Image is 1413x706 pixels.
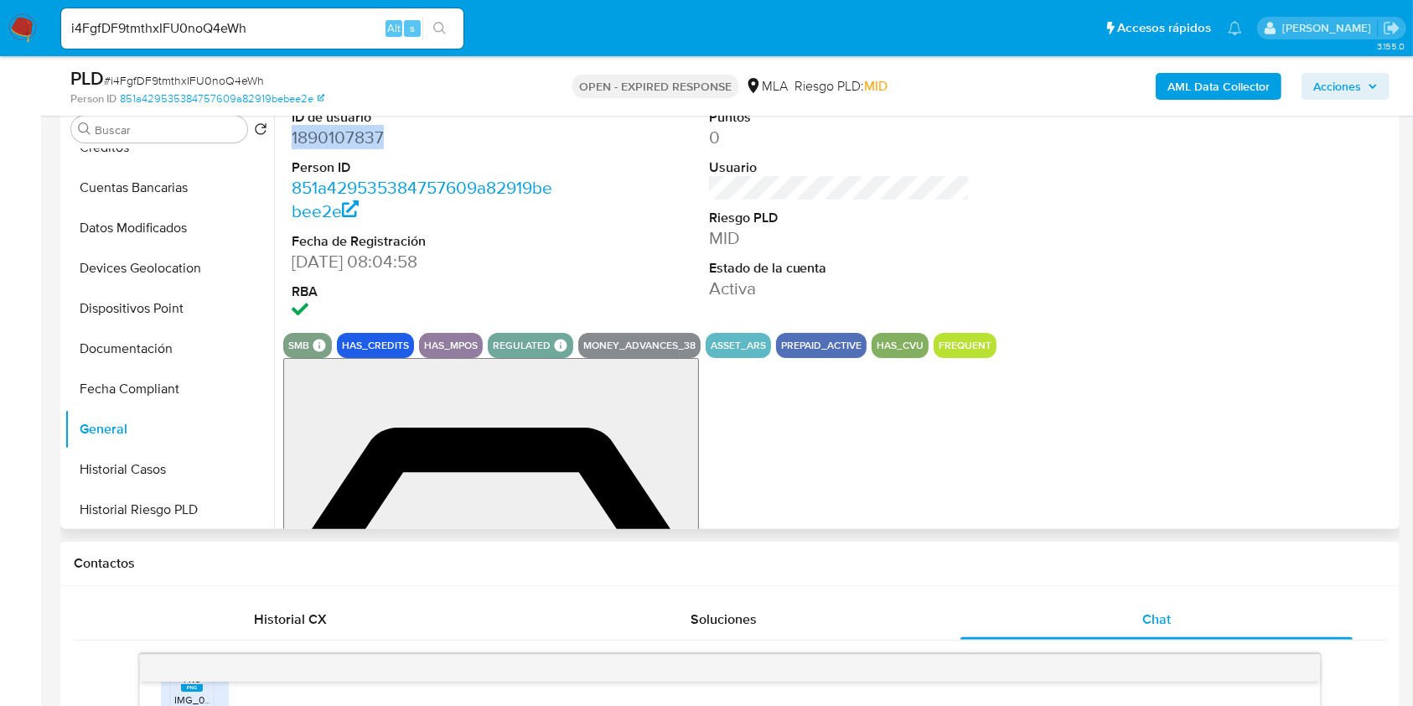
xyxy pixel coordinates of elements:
span: Accesos rápidos [1117,19,1211,37]
dd: 1890107837 [292,126,553,149]
span: Acciones [1313,73,1361,100]
dt: Fecha de Registración [292,232,553,251]
b: PLD [70,65,104,91]
dt: ID de usuario [292,108,553,127]
button: has_cvu [877,342,924,349]
button: Volver al orden por defecto [254,122,267,141]
span: 3.155.0 [1377,39,1405,53]
button: asset_ars [711,342,766,349]
dt: RBA [292,283,553,301]
span: Chat [1142,610,1171,629]
span: s [410,20,415,36]
button: Datos Modificados [65,208,274,248]
p: agustina.viggiano@mercadolibre.com [1282,20,1377,36]
span: MID [864,76,888,96]
p: OPEN - EXPIRED RESPONSE [572,75,738,98]
button: Devices Geolocation [65,248,274,288]
span: Alt [387,20,401,36]
dd: MID [709,226,970,250]
dt: Usuario [709,158,970,177]
button: search-icon [422,17,457,40]
a: 851a429535384757609a82919bebee2e [120,91,324,106]
b: AML Data Collector [1167,73,1270,100]
button: frequent [939,342,991,349]
span: Historial CX [254,610,327,629]
button: has_credits [342,342,409,349]
button: has_mpos [424,342,478,349]
a: 851a429535384757609a82919bebee2e [292,175,552,223]
dt: Riesgo PLD [709,209,970,227]
input: Buscar [95,122,241,138]
span: # i4FgfDF9tmthxIFU0noQ4eWh [104,72,264,89]
button: Acciones [1302,73,1390,100]
button: Fecha Compliant [65,369,274,409]
button: money_advances_38 [583,342,696,349]
dt: Puntos [709,108,970,127]
dd: [DATE] 08:04:58 [292,250,553,273]
b: Person ID [70,91,116,106]
dt: Person ID [292,158,553,177]
button: General [65,409,274,449]
dd: 0 [709,126,970,149]
button: Historial Riesgo PLD [65,490,274,530]
dd: Activa [709,277,970,300]
span: Soluciones [691,610,757,629]
button: Dispositivos Point [65,288,274,329]
input: Buscar usuario o caso... [61,18,463,39]
div: MLA [745,77,788,96]
span: PNG [184,674,200,685]
button: regulated [493,342,551,349]
a: Notificaciones [1228,21,1242,35]
button: Historial Casos [65,449,274,490]
button: Cuentas Bancarias [65,168,274,208]
span: Riesgo PLD: [794,77,888,96]
button: Documentación [65,329,274,369]
button: AML Data Collector [1156,73,1281,100]
dt: Estado de la cuenta [709,259,970,278]
button: Buscar [78,122,91,136]
h1: Contactos [74,555,1386,572]
button: prepaid_active [781,342,862,349]
button: smb [288,342,309,349]
a: Salir [1383,19,1400,37]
